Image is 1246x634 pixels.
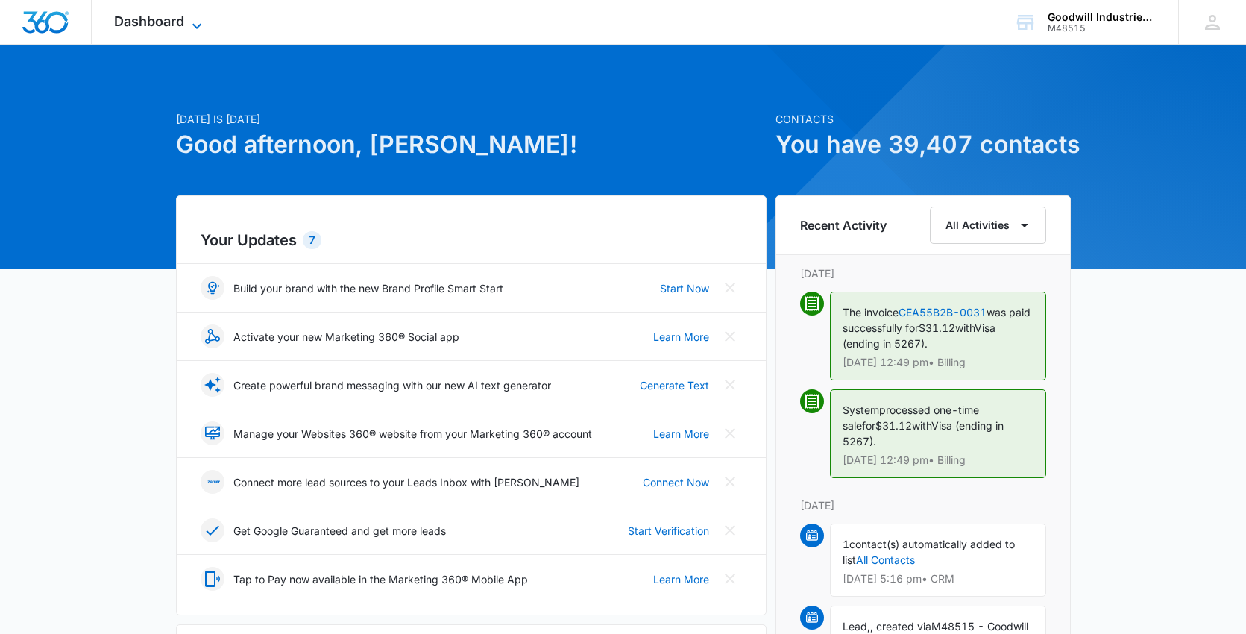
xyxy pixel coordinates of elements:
h6: Recent Activity [800,216,887,234]
p: Contacts [775,111,1071,127]
span: with [955,321,975,334]
span: , created via [870,620,931,633]
span: with [912,419,931,432]
p: [DATE] 5:16 pm • CRM [843,574,1033,584]
p: Create powerful brand messaging with our new AI text generator [233,377,551,393]
button: Close [718,470,742,494]
a: Connect Now [643,474,709,490]
span: $31.12 [919,321,955,334]
p: [DATE] [800,266,1046,281]
h1: Good afternoon, [PERSON_NAME]! [176,127,767,163]
div: 7 [303,231,321,249]
p: Manage your Websites 360® website from your Marketing 360® account [233,426,592,442]
p: [DATE] is [DATE] [176,111,767,127]
a: Start Verification [628,523,709,539]
a: All Contacts [856,553,915,566]
p: Get Google Guaranteed and get more leads [233,523,446,539]
button: Close [718,373,742,397]
h1: You have 39,407 contacts [775,127,1071,163]
a: CEA55B2B-0031 [899,306,987,318]
span: processed one-time sale [843,404,979,432]
p: Tap to Pay now available in the Marketing 360® Mobile App [233,571,528,587]
span: contact(s) automatically added to list [843,538,1015,566]
span: Lead, [843,620,870,633]
p: [DATE] 12:49 pm • Billing [843,357,1033,368]
span: $31.12 [875,419,912,432]
span: Dashboard [114,13,184,29]
button: Close [718,518,742,542]
span: for [862,419,875,432]
div: account name [1048,11,1157,23]
a: Learn More [653,426,709,442]
div: account id [1048,23,1157,34]
a: Generate Text [640,377,709,393]
span: The invoice [843,306,899,318]
button: Close [718,421,742,445]
span: System [843,404,879,416]
a: Learn More [653,329,709,345]
p: Build your brand with the new Brand Profile Smart Start [233,280,503,296]
span: 1 [843,538,849,550]
a: Start Now [660,280,709,296]
button: All Activities [930,207,1046,244]
p: [DATE] [800,498,1046,513]
p: Activate your new Marketing 360® Social app [233,329,459,345]
button: Close [718,324,742,348]
button: Close [718,276,742,300]
button: Close [718,567,742,591]
p: Connect more lead sources to your Leads Inbox with [PERSON_NAME] [233,474,579,490]
p: [DATE] 12:49 pm • Billing [843,455,1033,465]
a: Learn More [653,571,709,587]
h2: Your Updates [201,229,742,251]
